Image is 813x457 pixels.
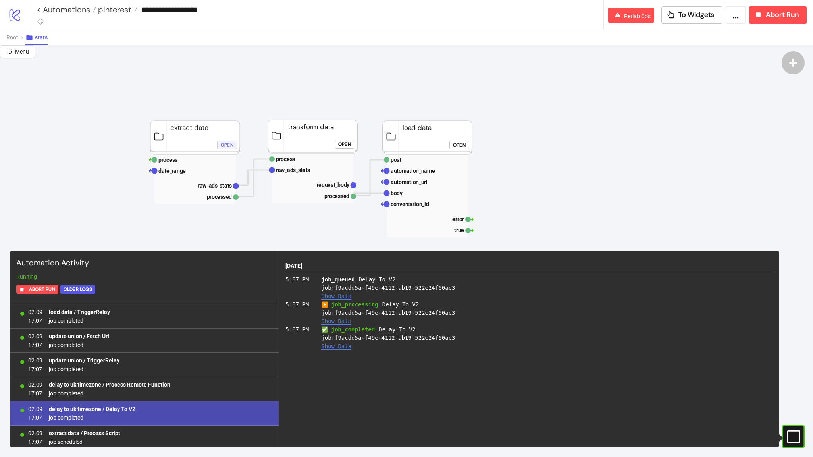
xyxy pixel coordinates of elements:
[321,300,773,325] div: Delay To V2 job: f9acdd5a-f49e-4112-ab19-522e24f60ac3
[96,6,137,14] a: pinterest
[158,157,177,163] text: process
[391,201,429,207] text: conversation_id
[726,6,746,24] button: ...
[49,357,119,364] b: update union / TriggerRelay
[28,429,42,438] span: 02.09
[678,10,715,19] span: To Widgets
[285,300,321,325] div: 5:07 PM
[28,413,42,422] span: 17:07
[29,285,55,294] span: Abort Run
[28,405,42,413] span: 02.09
[16,285,58,294] button: Abort Run
[35,34,48,41] span: stats
[49,389,170,398] span: job completed
[28,365,42,374] span: 17:07
[28,356,42,365] span: 02.09
[6,48,12,54] span: radius-bottomright
[285,275,321,300] div: 5:07 PM
[28,438,42,446] span: 17:07
[321,318,351,325] button: Show Data
[338,139,351,149] div: Open
[661,6,723,24] button: To Widgets
[766,10,799,19] span: Abort Run
[453,140,466,149] div: Open
[13,272,275,281] div: Running
[449,141,469,149] button: Open
[321,343,351,350] button: Show Data
[158,168,186,174] text: date_range
[276,156,295,162] text: process
[60,285,95,294] button: Older Logs
[285,325,321,350] div: 5:07 PM
[15,48,29,55] span: Menu
[25,30,48,45] button: stats
[28,332,42,341] span: 02.09
[749,6,807,24] button: Abort Run
[49,365,119,374] span: job completed
[49,430,120,436] b: extract data / Process Script
[391,190,403,196] text: body
[28,389,42,398] span: 17:07
[37,6,96,14] a: < Automations
[49,309,110,315] b: load data / TriggerRelay
[321,276,354,283] span: job_queued
[13,254,275,273] div: Automation Activity
[276,167,310,173] text: raw_ads_stats
[391,157,401,163] text: post
[49,381,170,388] b: delay to uk timezone / Process Remote Function
[285,260,773,272] div: [DATE]
[64,285,92,294] div: Older Logs
[49,341,109,349] span: job completed
[624,13,651,19] span: Petlab Co's
[321,325,773,350] div: Delay To V2 job: f9acdd5a-f49e-4112-ab19-522e24f60ac3
[391,179,428,185] text: automation_url
[28,316,42,325] span: 17:07
[28,380,42,389] span: 02.09
[28,308,42,316] span: 02.09
[321,293,351,300] button: Show Data
[221,140,233,149] div: Open
[49,406,135,412] b: delay to uk timezone / Delay To V2
[6,30,25,45] button: Root
[49,413,135,422] span: job completed
[391,168,435,174] text: automation_name
[49,316,110,325] span: job completed
[198,182,232,189] text: raw_ads_stats
[335,140,354,149] button: Open
[6,34,18,41] span: Root
[217,141,237,149] button: Open
[321,275,773,300] div: Delay To V2 job: f9acdd5a-f49e-4112-ab19-522e24f60ac3
[317,182,350,188] text: request_body
[321,301,378,308] span: ▶️ job_processing
[321,326,375,333] span: ✅ job_completed
[49,438,120,446] span: job scheduled
[96,4,131,15] span: pinterest
[49,333,109,339] b: update union / Fetch Url
[28,341,42,349] span: 17:07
